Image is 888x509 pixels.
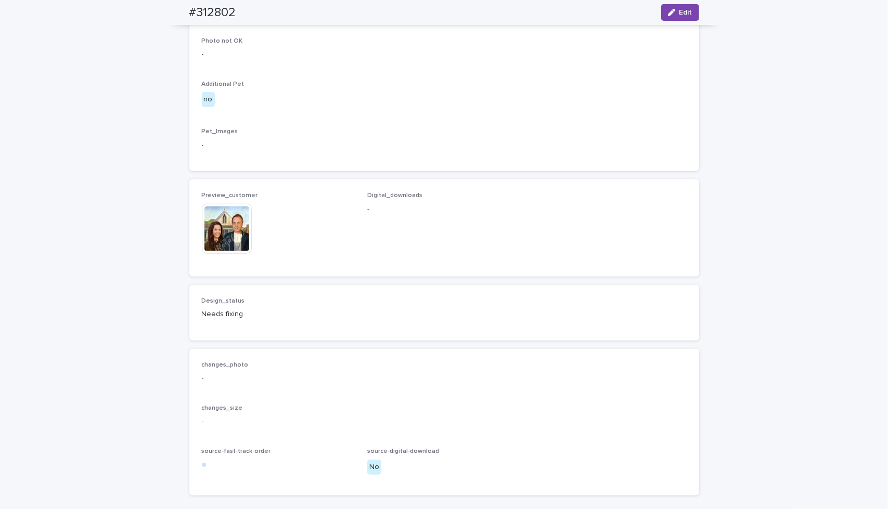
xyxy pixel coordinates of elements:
[202,405,243,411] span: changes_size
[679,9,692,16] span: Edit
[202,49,687,60] p: -
[202,373,687,384] p: -
[367,460,381,475] div: No
[202,192,258,199] span: Preview_customer
[202,38,243,44] span: Photo not OK
[367,192,422,199] span: Digital_downloads
[661,4,699,21] button: Edit
[202,128,238,135] span: Pet_Images
[202,448,271,454] span: source-fast-track-order
[367,204,521,215] p: -
[202,416,687,427] p: -
[202,140,687,151] p: -
[367,448,439,454] span: source-digital-download
[202,81,244,87] span: Additional Pet
[202,298,245,304] span: Design_status
[202,362,249,368] span: changes_photo
[189,5,236,20] h2: #312802
[202,309,355,320] p: Needs fixing
[202,92,215,107] div: no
